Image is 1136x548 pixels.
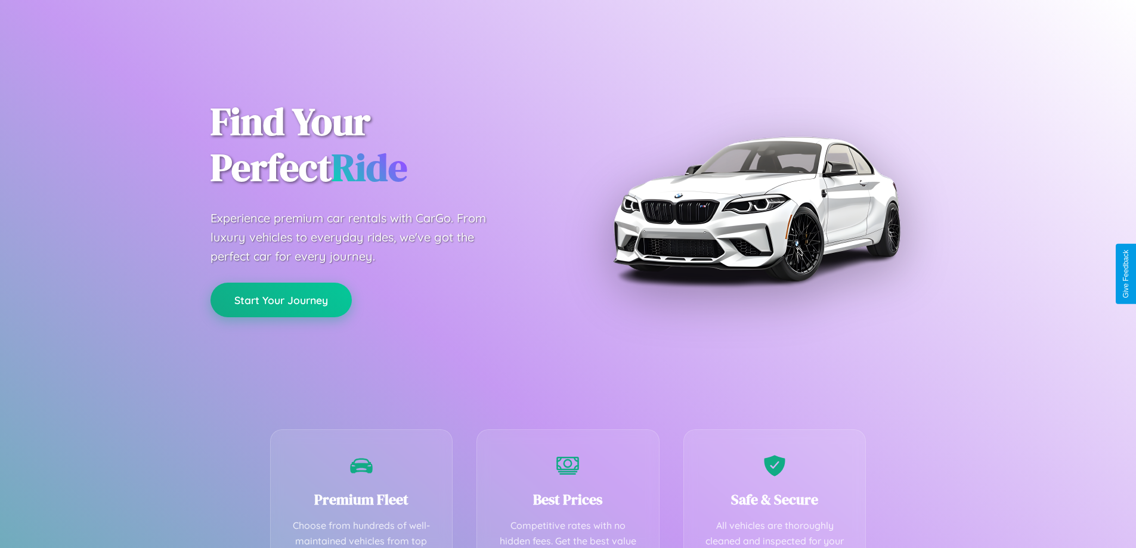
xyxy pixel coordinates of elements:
h3: Best Prices [495,490,641,509]
h1: Find Your Perfect [211,99,550,191]
h3: Premium Fleet [289,490,435,509]
span: Ride [332,141,407,193]
h3: Safe & Secure [702,490,848,509]
img: Premium BMW car rental vehicle [607,60,905,358]
p: Experience premium car rentals with CarGo. From luxury vehicles to everyday rides, we've got the ... [211,209,509,266]
div: Give Feedback [1122,250,1130,298]
button: Start Your Journey [211,283,352,317]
